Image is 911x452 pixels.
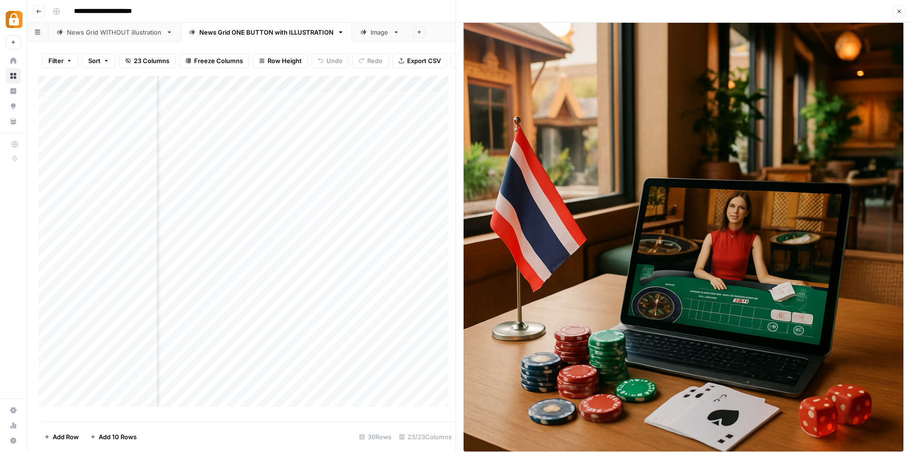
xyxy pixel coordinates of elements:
[464,12,903,452] img: Row/Cell
[253,53,308,68] button: Row Height
[6,8,21,31] button: Workspace: Adzz
[367,56,382,65] span: Redo
[6,403,21,418] a: Settings
[38,429,84,444] button: Add Row
[67,28,162,37] div: News Grid WITHOUT illustration
[407,56,441,65] span: Export CSV
[53,432,79,442] span: Add Row
[48,56,64,65] span: Filter
[42,53,78,68] button: Filter
[179,53,249,68] button: Freeze Columns
[355,429,395,444] div: 36 Rows
[6,114,21,129] a: Your Data
[88,56,101,65] span: Sort
[268,56,302,65] span: Row Height
[119,53,176,68] button: 23 Columns
[6,433,21,448] button: Help + Support
[84,429,142,444] button: Add 10 Rows
[48,23,181,42] a: News Grid WITHOUT illustration
[6,11,23,28] img: Adzz Logo
[326,56,343,65] span: Undo
[82,53,115,68] button: Sort
[395,429,455,444] div: 23/23 Columns
[312,53,349,68] button: Undo
[371,28,389,37] div: Image
[199,28,334,37] div: News Grid ONE BUTTON with ILLUSTRATION
[194,56,243,65] span: Freeze Columns
[6,99,21,114] a: Opportunities
[6,53,21,68] a: Home
[6,418,21,433] a: Usage
[134,56,169,65] span: 23 Columns
[353,53,389,68] button: Redo
[352,23,408,42] a: Image
[6,68,21,83] a: Browse
[99,432,137,442] span: Add 10 Rows
[392,53,447,68] button: Export CSV
[6,83,21,99] a: Insights
[181,23,352,42] a: News Grid ONE BUTTON with ILLUSTRATION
